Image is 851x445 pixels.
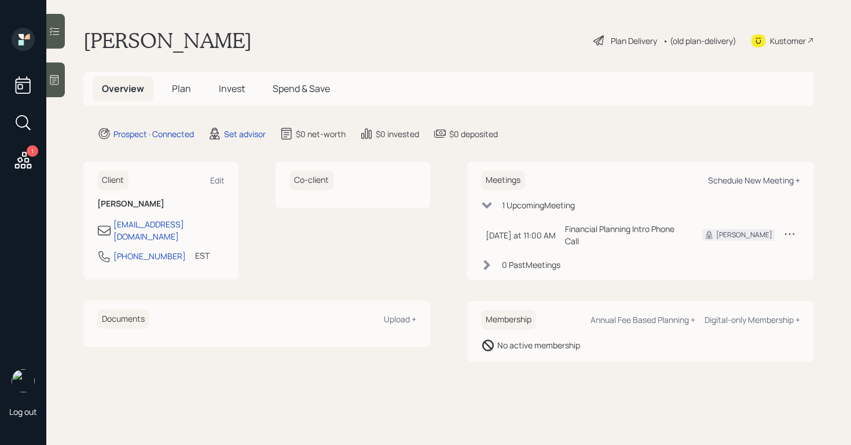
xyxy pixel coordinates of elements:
[663,35,736,47] div: • (old plan-delivery)
[376,128,419,140] div: $0 invested
[113,250,186,262] div: [PHONE_NUMBER]
[770,35,806,47] div: Kustomer
[502,259,560,271] div: 0 Past Meeting s
[224,128,266,140] div: Set advisor
[565,223,684,247] div: Financial Planning Intro Phone Call
[9,406,37,417] div: Log out
[716,230,772,240] div: [PERSON_NAME]
[449,128,498,140] div: $0 deposited
[289,171,333,190] h6: Co-client
[219,82,245,95] span: Invest
[113,128,194,140] div: Prospect · Connected
[296,128,346,140] div: $0 net-worth
[113,218,225,242] div: [EMAIL_ADDRESS][DOMAIN_NAME]
[590,314,695,325] div: Annual Fee Based Planning +
[708,175,800,186] div: Schedule New Meeting +
[210,175,225,186] div: Edit
[502,199,575,211] div: 1 Upcoming Meeting
[486,229,556,241] div: [DATE] at 11:00 AM
[97,171,129,190] h6: Client
[611,35,657,47] div: Plan Delivery
[102,82,144,95] span: Overview
[497,339,580,351] div: No active membership
[12,369,35,392] img: robby-grisanti-headshot.png
[195,249,210,262] div: EST
[27,145,38,157] div: 1
[97,310,149,329] h6: Documents
[273,82,330,95] span: Spend & Save
[481,310,536,329] h6: Membership
[83,28,252,53] h1: [PERSON_NAME]
[481,171,525,190] h6: Meetings
[384,314,416,325] div: Upload +
[705,314,800,325] div: Digital-only Membership +
[97,199,225,209] h6: [PERSON_NAME]
[172,82,191,95] span: Plan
